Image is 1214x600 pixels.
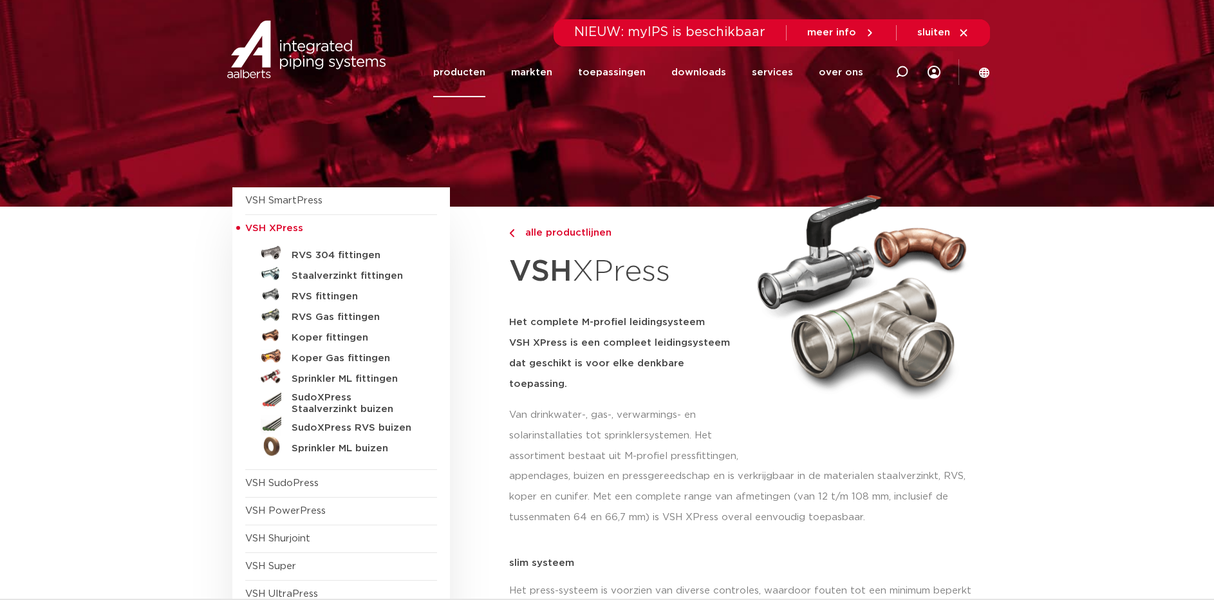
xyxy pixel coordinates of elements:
a: VSH Super [245,561,296,571]
nav: Menu [433,48,863,97]
p: appendages, buizen en pressgereedschap en is verkrijgbaar in de materialen staalverzinkt, RVS, ko... [509,466,982,528]
a: services [752,48,793,97]
span: VSH XPress [245,223,303,233]
span: meer info [807,28,856,37]
h1: XPress [509,247,742,297]
a: SudoXPress Staalverzinkt buizen [245,387,437,415]
a: markten [511,48,552,97]
span: NIEUW: myIPS is beschikbaar [574,26,765,39]
h5: SudoXPress Staalverzinkt buizen [292,392,419,415]
h5: RVS fittingen [292,291,419,303]
h5: SudoXPress RVS buizen [292,422,419,434]
a: Sprinkler ML fittingen [245,366,437,387]
a: RVS Gas fittingen [245,305,437,325]
a: VSH PowerPress [245,506,326,516]
a: over ons [819,48,863,97]
a: SudoXPress RVS buizen [245,415,437,436]
h5: Koper fittingen [292,332,419,344]
h5: Sprinkler ML buizen [292,443,419,455]
a: Sprinkler ML buizen [245,436,437,456]
h5: Het complete M-profiel leidingsysteem VSH XPress is een compleet leidingsysteem dat geschikt is v... [509,312,742,395]
span: alle productlijnen [518,228,612,238]
a: RVS fittingen [245,284,437,305]
img: chevron-right.svg [509,229,514,238]
h5: RVS Gas fittingen [292,312,419,323]
a: toepassingen [578,48,646,97]
a: VSH UltraPress [245,589,318,599]
p: Van drinkwater-, gas-, verwarmings- en solarinstallaties tot sprinklersystemen. Het assortiment b... [509,405,742,467]
a: producten [433,48,485,97]
a: Koper fittingen [245,325,437,346]
h5: Staalverzinkt fittingen [292,270,419,282]
a: VSH SmartPress [245,196,322,205]
a: meer info [807,27,875,39]
a: Staalverzinkt fittingen [245,263,437,284]
a: VSH SudoPress [245,478,319,488]
h5: RVS 304 fittingen [292,250,419,261]
a: VSH Shurjoint [245,534,310,543]
a: downloads [671,48,726,97]
a: sluiten [917,27,969,39]
span: sluiten [917,28,950,37]
a: Koper Gas fittingen [245,346,437,366]
h5: Sprinkler ML fittingen [292,373,419,385]
p: slim systeem [509,558,982,568]
a: alle productlijnen [509,225,742,241]
h5: Koper Gas fittingen [292,353,419,364]
strong: VSH [509,257,572,286]
a: RVS 304 fittingen [245,243,437,263]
